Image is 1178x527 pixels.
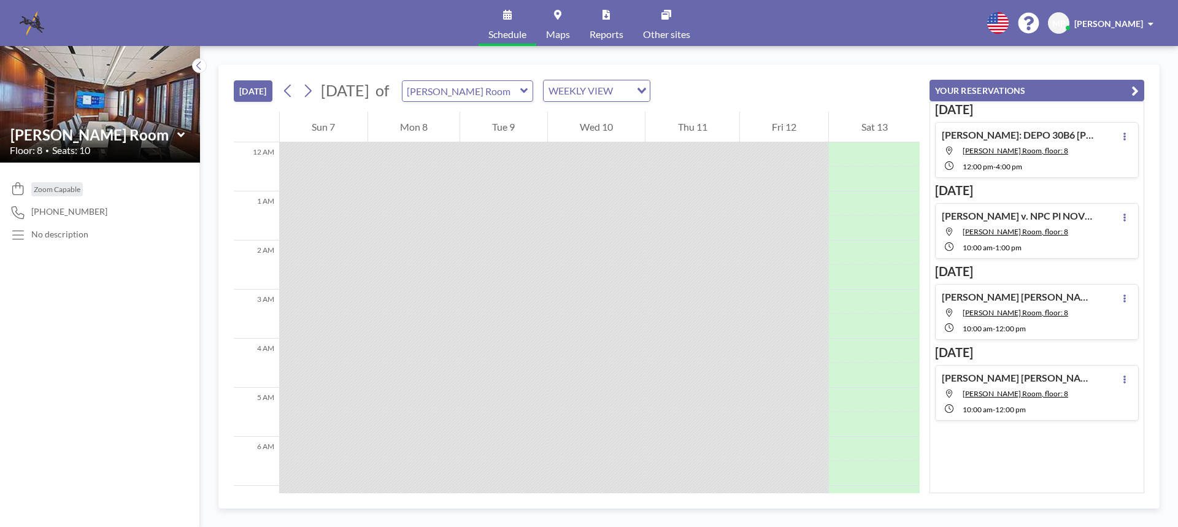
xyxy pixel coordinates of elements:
div: 4 AM [234,339,279,388]
div: 6 AM [234,437,279,486]
span: - [993,405,995,414]
div: Mon 8 [368,112,460,142]
h3: [DATE] [935,264,1139,279]
span: • [45,147,49,155]
span: 10:00 AM [963,324,993,333]
span: 10:00 AM [963,405,993,414]
div: Tue 9 [460,112,547,142]
div: No description [31,229,88,240]
span: 12:00 PM [963,162,993,171]
button: [DATE] [234,80,272,102]
h4: [PERSON_NAME] [PERSON_NAME] 30b6 Depo KGD/BBJ [942,291,1095,303]
span: 12:00 PM [995,324,1026,333]
span: WEEKLY VIEW [546,83,615,99]
span: [PHONE_NUMBER] [31,206,107,217]
div: Sun 7 [280,112,368,142]
span: - [993,324,995,333]
h4: [PERSON_NAME] v. NPC Pl NOVD OF [PERSON_NAME] WTC/MLW [942,210,1095,222]
img: organization-logo [20,11,44,36]
span: [DATE] [321,81,369,99]
span: Reports [590,29,623,39]
span: - [993,243,995,252]
span: - [993,162,996,171]
span: of [375,81,389,100]
span: McGhee Room, floor: 8 [963,308,1068,317]
span: McGhee Room, floor: 8 [963,227,1068,236]
div: Sat 13 [829,112,920,142]
div: Fri 12 [740,112,829,142]
span: Floor: 8 [10,144,42,156]
div: 2 AM [234,240,279,290]
span: MP [1052,18,1066,29]
span: 10:00 AM [963,243,993,252]
span: Schedule [488,29,526,39]
span: [PERSON_NAME] [1074,18,1143,29]
button: YOUR RESERVATIONS [930,80,1144,101]
h4: [PERSON_NAME]: DEPO 30B6 [PERSON_NAME]: KGD/BBJ [942,129,1095,141]
div: Thu 11 [645,112,739,142]
div: 1 AM [234,191,279,240]
h3: [DATE] [935,345,1139,360]
h3: [DATE] [935,183,1139,198]
input: Search for option [617,83,629,99]
span: 1:00 PM [995,243,1022,252]
div: 12 AM [234,142,279,191]
div: Search for option [544,80,650,101]
span: McGhee Room, floor: 8 [963,146,1068,155]
h3: [DATE] [935,102,1139,117]
div: 3 AM [234,290,279,339]
span: Seats: 10 [52,144,90,156]
h4: [PERSON_NAME] [PERSON_NAME] Pl NOD of Def KGD/BBJ [942,372,1095,384]
span: Zoom Capable [34,185,80,194]
input: McGhee Room [10,126,177,144]
div: Wed 10 [548,112,645,142]
span: Other sites [643,29,690,39]
input: McGhee Room [402,81,520,101]
span: 12:00 PM [995,405,1026,414]
span: McGhee Room, floor: 8 [963,389,1068,398]
span: 4:00 PM [996,162,1022,171]
div: 5 AM [234,388,279,437]
span: Maps [546,29,570,39]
